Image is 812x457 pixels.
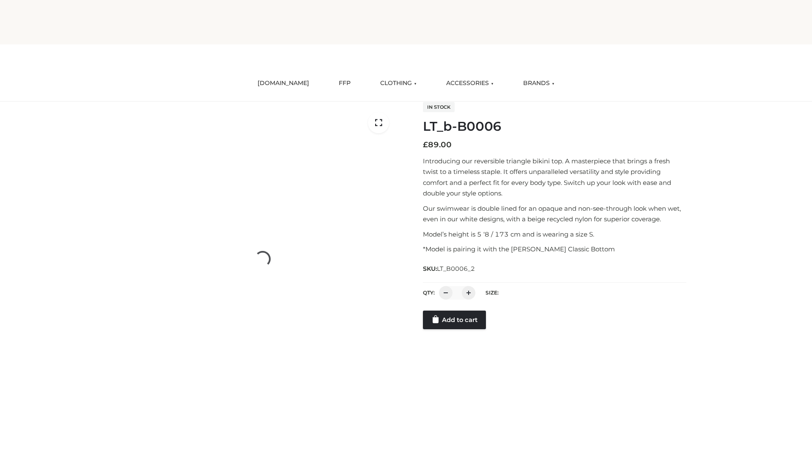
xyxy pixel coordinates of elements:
p: *Model is pairing it with the [PERSON_NAME] Classic Bottom [423,244,686,255]
span: In stock [423,102,455,112]
p: Introducing our reversible triangle bikini top. A masterpiece that brings a fresh twist to a time... [423,156,686,199]
p: Model’s height is 5 ‘8 / 173 cm and is wearing a size S. [423,229,686,240]
a: Add to cart [423,311,486,329]
a: FFP [332,74,357,93]
a: BRANDS [517,74,561,93]
a: CLOTHING [374,74,423,93]
a: [DOMAIN_NAME] [251,74,315,93]
span: SKU: [423,264,476,274]
label: Size: [486,289,499,296]
span: LT_B0006_2 [437,265,475,273]
h1: LT_b-B0006 [423,119,686,134]
bdi: 89.00 [423,140,452,149]
label: QTY: [423,289,435,296]
span: £ [423,140,428,149]
a: ACCESSORIES [440,74,500,93]
p: Our swimwear is double lined for an opaque and non-see-through look when wet, even in our white d... [423,203,686,225]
